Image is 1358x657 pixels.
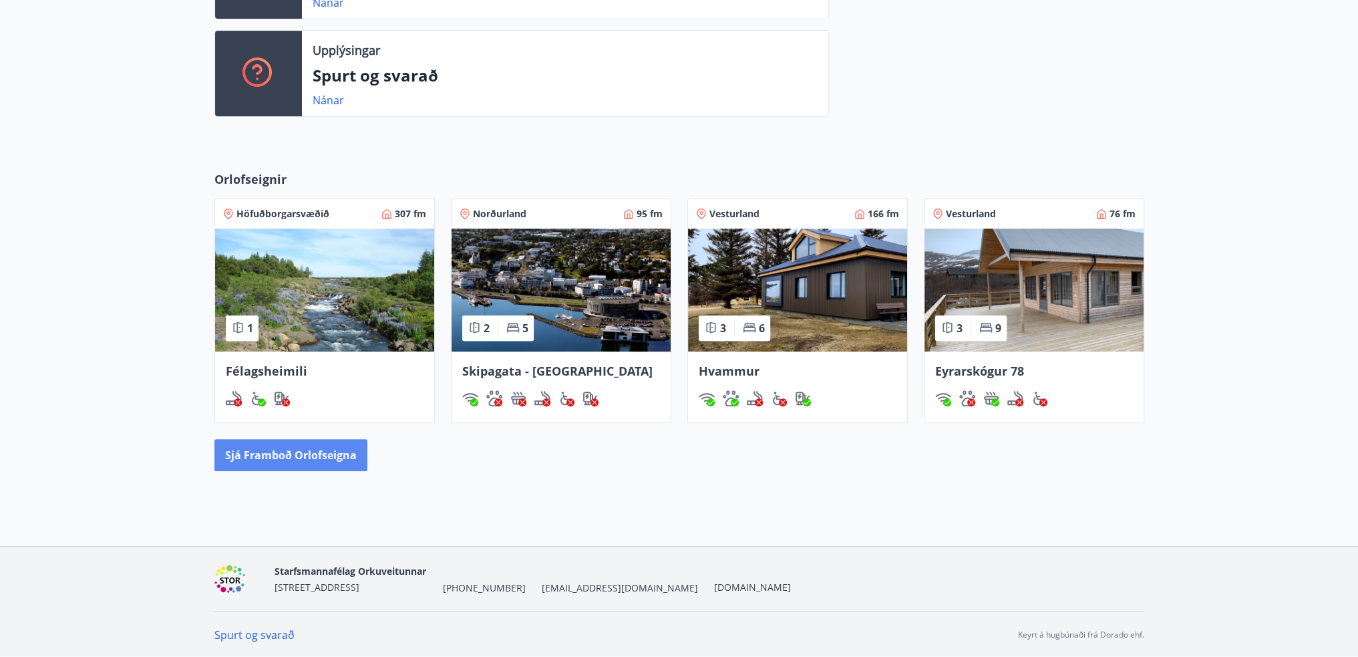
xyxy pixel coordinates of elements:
[959,390,975,406] div: Gæludýr
[558,390,574,406] div: Aðgengi fyrir hjólastól
[395,207,426,221] span: 307 fm
[709,207,759,221] span: Vesturland
[247,321,253,336] span: 1
[226,363,307,379] span: Félagsheimili
[795,390,811,406] img: nH7E6Gw2rvWFb8XaSdRp44dhkQaj4PJkOoRYItBQ.svg
[747,390,763,406] div: Reykingar / Vape
[946,207,996,221] span: Vesturland
[747,390,763,406] img: QNIUl6Cv9L9rHgMXwuzGLuiJOj7RKqxk9mBFPqjq.svg
[226,390,242,406] div: Reykingar / Vape
[935,390,951,406] div: Þráðlaust net
[534,390,550,406] div: Reykingar / Vape
[486,390,502,406] img: pxcaIm5dSOV3FS4whs1soiYWTwFQvksT25a9J10C.svg
[462,390,478,406] div: Þráðlaust net
[558,390,574,406] img: 8IYIKVZQyRlUC6HQIIUSdjpPGRncJsz2RzLgWvp4.svg
[1018,629,1144,641] p: Keyrt á hugbúnaði frá Dorado ehf.
[275,565,426,577] span: Starfsmannafélag Orkuveitunnar
[771,390,787,406] div: Aðgengi fyrir hjólastól
[214,439,367,471] button: Sjá framboð orlofseigna
[582,390,599,406] div: Hleðslustöð fyrir rafbíla
[215,229,434,352] img: Paella dish
[720,321,726,336] span: 3
[214,628,295,642] a: Spurt og svarað
[452,229,671,352] img: Paella dish
[723,390,739,406] div: Gæludýr
[484,321,490,336] span: 2
[688,229,907,352] img: Paella dish
[983,390,999,406] div: Heitur pottur
[935,363,1024,379] span: Eyrarskógur 78
[759,321,765,336] span: 6
[214,170,287,188] span: Orlofseignir
[274,390,290,406] img: nH7E6Gw2rvWFb8XaSdRp44dhkQaj4PJkOoRYItBQ.svg
[214,565,265,594] img: 6gDcfMXiVBXXG0H6U6eM60D7nPrsl9g1x4qDF8XG.png
[541,581,697,595] span: [EMAIL_ADDRESS][DOMAIN_NAME]
[486,390,502,406] div: Gæludýr
[250,390,266,406] img: 8IYIKVZQyRlUC6HQIIUSdjpPGRncJsz2RzLgWvp4.svg
[275,581,359,594] span: [STREET_ADDRESS]
[957,321,963,336] span: 3
[510,390,526,406] img: h89QDIuHlAdpqTriuIvuEWkTH976fOgBEOOeu1mi.svg
[983,390,999,406] img: h89QDIuHlAdpqTriuIvuEWkTH976fOgBEOOeu1mi.svg
[236,207,329,221] span: Höfuðborgarsvæðið
[723,390,739,406] img: pxcaIm5dSOV3FS4whs1soiYWTwFQvksT25a9J10C.svg
[274,390,290,406] div: Hleðslustöð fyrir rafbíla
[582,390,599,406] img: nH7E6Gw2rvWFb8XaSdRp44dhkQaj4PJkOoRYItBQ.svg
[1031,390,1047,406] div: Aðgengi fyrir hjólastól
[868,207,899,221] span: 166 fm
[462,390,478,406] img: HJRyFFsYp6qjeUYhR4dAD8CaCEsnIFYZ05miwXoh.svg
[1007,390,1023,406] img: QNIUl6Cv9L9rHgMXwuzGLuiJOj7RKqxk9mBFPqjq.svg
[473,207,526,221] span: Norðurland
[313,64,818,87] p: Spurt og svarað
[1007,390,1023,406] div: Reykingar / Vape
[699,363,759,379] span: Hvammur
[924,229,1144,352] img: Paella dish
[1031,390,1047,406] img: 8IYIKVZQyRlUC6HQIIUSdjpPGRncJsz2RzLgWvp4.svg
[699,390,715,406] div: Þráðlaust net
[510,390,526,406] div: Heitur pottur
[313,41,380,59] p: Upplýsingar
[226,390,242,406] img: QNIUl6Cv9L9rHgMXwuzGLuiJOj7RKqxk9mBFPqjq.svg
[699,390,715,406] img: HJRyFFsYp6qjeUYhR4dAD8CaCEsnIFYZ05miwXoh.svg
[522,321,528,336] span: 5
[771,390,787,406] img: 8IYIKVZQyRlUC6HQIIUSdjpPGRncJsz2RzLgWvp4.svg
[462,363,653,379] span: Skipagata - [GEOGRAPHIC_DATA]
[534,390,550,406] img: QNIUl6Cv9L9rHgMXwuzGLuiJOj7RKqxk9mBFPqjq.svg
[713,581,790,594] a: [DOMAIN_NAME]
[1110,207,1136,221] span: 76 fm
[637,207,663,221] span: 95 fm
[935,390,951,406] img: HJRyFFsYp6qjeUYhR4dAD8CaCEsnIFYZ05miwXoh.svg
[250,390,266,406] div: Aðgengi fyrir hjólastól
[795,390,811,406] div: Hleðslustöð fyrir rafbíla
[442,581,525,595] span: [PHONE_NUMBER]
[959,390,975,406] img: pxcaIm5dSOV3FS4whs1soiYWTwFQvksT25a9J10C.svg
[313,93,344,108] a: Nánar
[995,321,1001,336] span: 9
